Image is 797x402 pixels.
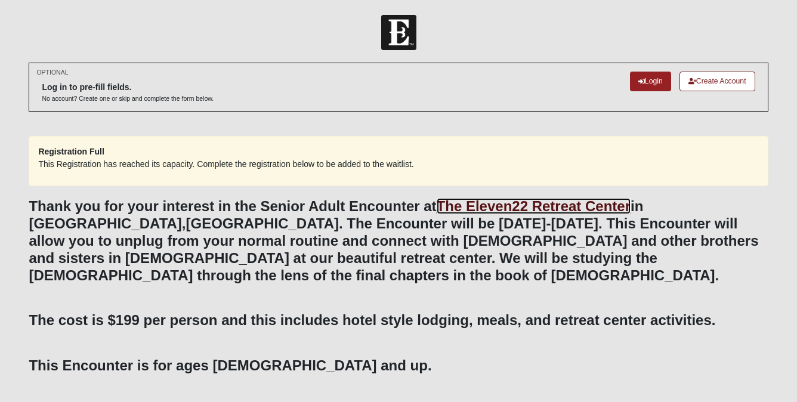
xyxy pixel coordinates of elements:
[38,147,104,156] strong: Registration Full
[42,94,214,103] p: No account? Create one or skip and complete the form below.
[381,15,416,50] img: Church of Eleven22 Logo
[679,72,755,91] a: Create Account
[29,357,431,373] b: This Encounter is for ages [DEMOGRAPHIC_DATA] and up.
[29,198,758,283] b: Thank you for your interest in the Senior Adult Encounter at in [GEOGRAPHIC_DATA],[GEOGRAPHIC_DAT...
[42,82,214,92] h6: Log in to pre-fill fields.
[36,68,68,77] small: OPTIONAL
[630,72,671,91] a: Login
[38,158,758,171] p: This Registration has reached its capacity. Complete the registration below to be added to the wa...
[29,312,715,328] b: The cost is $199 per person and this includes hotel style lodging, meals, and retreat center acti...
[437,198,631,214] a: The Eleven22 Retreat Center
